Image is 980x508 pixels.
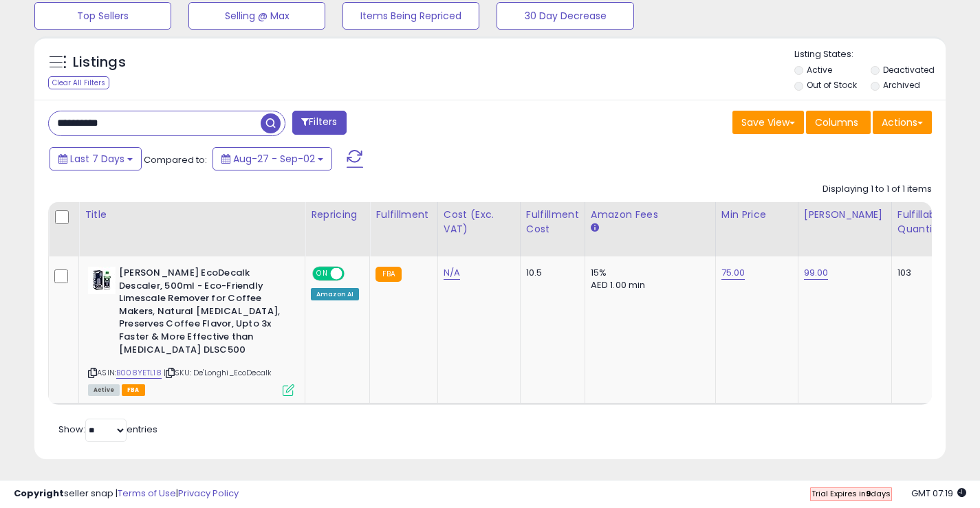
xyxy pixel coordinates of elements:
a: 99.00 [804,266,829,280]
button: Last 7 Days [50,147,142,170]
div: Min Price [721,208,792,222]
div: Amazon Fees [591,208,710,222]
span: OFF [342,268,364,280]
label: Out of Stock [807,79,857,91]
a: Privacy Policy [178,487,239,500]
span: Compared to: [144,153,207,166]
small: Amazon Fees. [591,222,599,234]
div: Cost (Exc. VAT) [444,208,514,236]
span: All listings currently available for purchase on Amazon [88,384,120,396]
div: ASIN: [88,267,294,395]
small: FBA [375,267,401,282]
span: Columns [815,115,858,129]
div: Title [85,208,299,222]
div: Fulfillable Quantity [897,208,945,236]
button: Top Sellers [34,2,171,30]
div: Repricing [311,208,364,222]
button: Items Being Repriced [342,2,479,30]
div: Fulfillment Cost [526,208,579,236]
a: N/A [444,266,460,280]
label: Deactivated [883,64,935,76]
div: Displaying 1 to 1 of 1 items [823,183,932,196]
img: 41L6V101AoL._SL40_.jpg [88,267,116,294]
strong: Copyright [14,487,64,500]
div: Amazon AI [311,288,359,300]
button: Selling @ Max [188,2,325,30]
span: | SKU: De'Longhi_EcoDecalk [164,367,272,378]
button: Filters [292,111,346,135]
div: 103 [897,267,940,279]
span: Last 7 Days [70,152,124,166]
a: B008YETL18 [116,367,162,379]
b: 9 [866,488,871,499]
b: [PERSON_NAME] EcoDecalk Descaler, 500ml - Eco-Friendly Limescale Remover for Coffee Makers, Natur... [119,267,286,360]
span: Trial Expires in days [812,488,891,499]
button: Actions [873,111,932,134]
button: Columns [806,111,871,134]
a: 75.00 [721,266,745,280]
a: Terms of Use [118,487,176,500]
div: 10.5 [526,267,574,279]
span: FBA [122,384,145,396]
label: Archived [883,79,920,91]
button: 30 Day Decrease [497,2,633,30]
span: ON [314,268,331,280]
div: 15% [591,267,705,279]
p: Listing States: [794,48,946,61]
button: Save View [732,111,804,134]
button: Aug-27 - Sep-02 [213,147,332,170]
div: Fulfillment [375,208,431,222]
div: AED 1.00 min [591,279,705,291]
span: Show: entries [58,423,157,436]
h5: Listings [73,53,126,72]
span: Aug-27 - Sep-02 [233,152,315,166]
span: 2025-09-10 07:19 GMT [911,487,966,500]
div: seller snap | | [14,487,239,500]
div: [PERSON_NAME] [804,208,886,222]
div: Clear All Filters [48,76,109,89]
label: Active [807,64,832,76]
